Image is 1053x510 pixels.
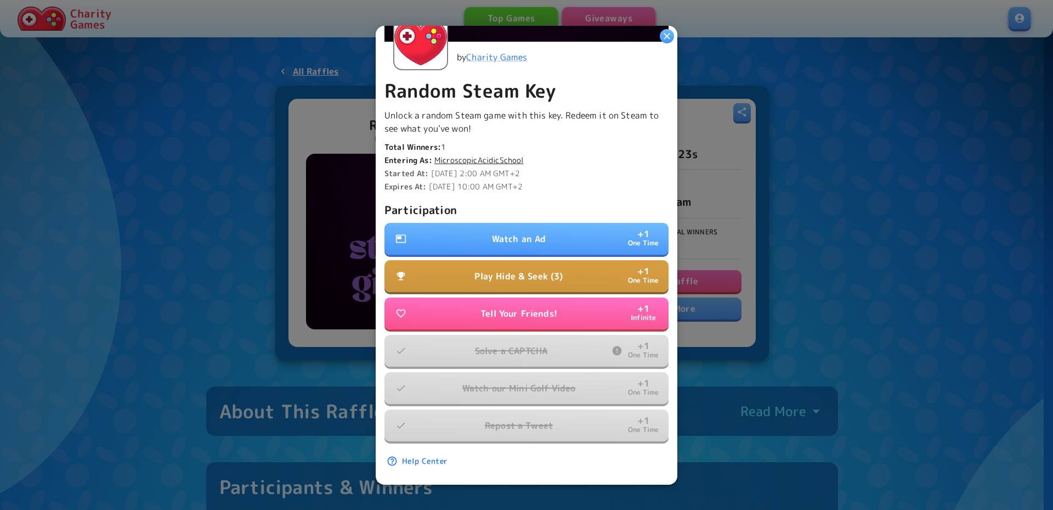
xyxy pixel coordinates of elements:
[628,276,659,286] p: One Time
[434,155,523,166] a: MicroscopicAcidicSchool
[384,181,427,192] b: Expires At:
[384,79,669,102] p: Random Steam Key
[384,155,432,165] b: Entering As:
[628,425,659,435] p: One Time
[457,51,527,64] p: by
[394,16,447,69] img: Charity Games
[492,232,546,245] p: Watch an Ad
[628,238,659,249] p: One Time
[384,142,669,153] p: 1
[384,372,669,404] button: Watch our Mini Golf Video+1One Time
[474,270,563,283] p: Play Hide & Seek (3)
[384,109,659,134] span: Unlock a random Steam game with this key. Redeem it on Steam to see what you've won!
[384,223,669,255] button: Watch an Ad+1One Time
[637,267,649,276] p: + 1
[384,168,429,178] b: Started At:
[466,51,527,63] a: Charity Games
[637,341,649,350] p: + 1
[384,201,669,218] p: Participation
[475,344,547,357] p: Solve a CAPTCHA
[384,298,669,329] button: Tell Your Friends!+1Infinite
[384,260,669,292] button: Play Hide & Seek (3)+1One Time
[637,229,649,238] p: + 1
[480,307,557,320] p: Tell Your Friends!
[485,419,553,432] p: Repost a Tweet
[384,181,669,192] p: [DATE] 10:00 AM GMT+2
[628,388,659,398] p: One Time
[384,142,441,152] b: Total Winners:
[384,410,669,441] button: Repost a Tweet+1One Time
[628,350,659,361] p: One Time
[384,451,452,472] a: Help Center
[384,168,669,179] p: [DATE] 2:00 AM GMT+2
[637,304,649,313] p: + 1
[637,416,649,425] p: + 1
[462,382,576,395] p: Watch our Mini Golf Video
[637,379,649,388] p: + 1
[631,313,656,323] p: Infinite
[384,335,669,367] button: Solve a CAPTCHA+1One Time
